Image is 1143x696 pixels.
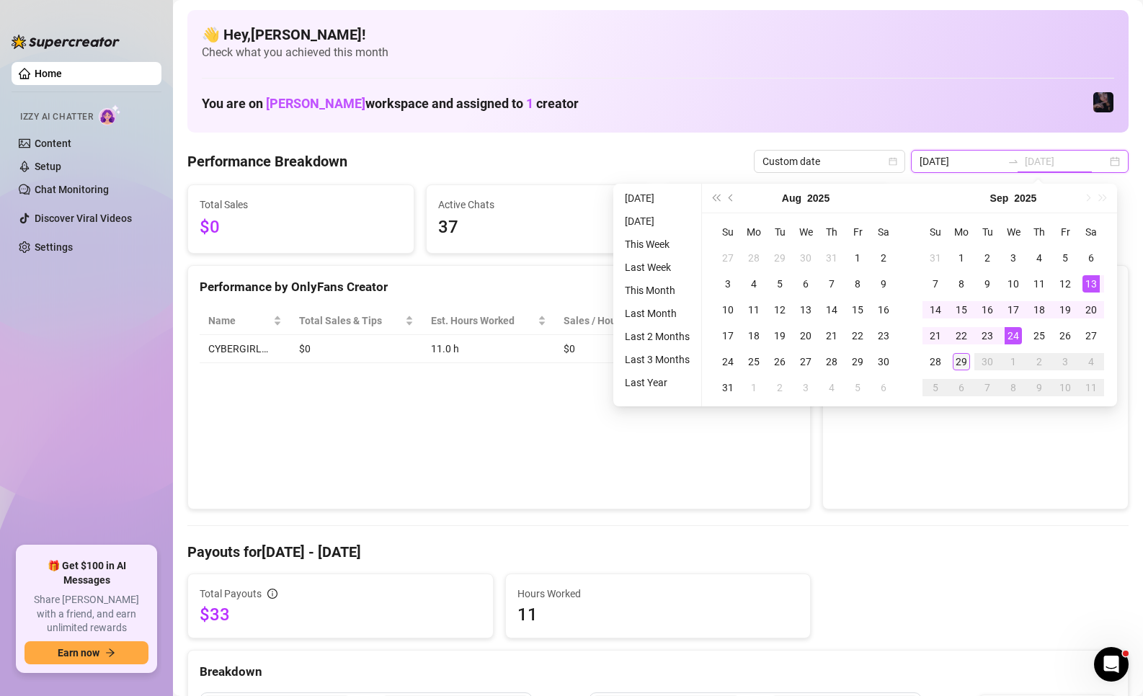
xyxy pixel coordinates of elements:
div: 16 [875,301,892,318]
td: 2025-10-08 [1000,375,1026,401]
div: Est. Hours Worked [431,313,535,329]
div: 6 [875,379,892,396]
td: 2025-09-29 [948,349,974,375]
li: Last 3 Months [619,351,695,368]
td: 2025-10-11 [1078,375,1104,401]
td: 2025-08-21 [819,323,845,349]
div: 31 [719,379,737,396]
td: 2025-08-06 [793,271,819,297]
div: 25 [745,353,762,370]
th: Th [1026,219,1052,245]
h4: Performance Breakdown [187,151,347,171]
td: 2025-09-30 [974,349,1000,375]
td: 2025-08-18 [741,323,767,349]
td: 2025-09-02 [767,375,793,401]
span: calendar [889,157,897,166]
td: 2025-08-22 [845,323,871,349]
td: 2025-09-11 [1026,271,1052,297]
div: 1 [953,249,970,267]
div: 27 [1082,327,1100,344]
td: 2025-08-09 [871,271,897,297]
div: 19 [1057,301,1074,318]
span: Total Sales & Tips [299,313,402,329]
div: 9 [1031,379,1048,396]
td: 2025-09-16 [974,297,1000,323]
td: 2025-09-23 [974,323,1000,349]
td: 2025-08-12 [767,297,793,323]
td: 2025-08-02 [871,245,897,271]
td: 2025-09-24 [1000,323,1026,349]
td: 2025-08-31 [715,375,741,401]
td: 2025-08-01 [845,245,871,271]
div: 2 [771,379,788,396]
div: 21 [823,327,840,344]
th: Tu [974,219,1000,245]
input: End date [1025,153,1107,169]
a: Setup [35,161,61,172]
td: 2025-09-06 [871,375,897,401]
span: Hours Worked [517,586,799,602]
div: 11 [745,301,762,318]
button: Previous month (PageUp) [724,184,739,213]
td: 2025-08-11 [741,297,767,323]
span: 1 [526,96,533,111]
td: 2025-09-07 [922,271,948,297]
th: Total Sales & Tips [290,307,422,335]
td: 11.0 h [422,335,555,363]
td: 2025-08-17 [715,323,741,349]
td: 2025-09-22 [948,323,974,349]
td: 2025-09-14 [922,297,948,323]
td: 2025-10-09 [1026,375,1052,401]
td: 2025-08-03 [715,271,741,297]
div: 4 [745,275,762,293]
div: 28 [927,353,944,370]
div: 26 [771,353,788,370]
span: Active Chats [438,197,641,213]
div: 7 [927,275,944,293]
div: 18 [745,327,762,344]
img: CYBERGIRL [1093,92,1113,112]
div: 12 [1057,275,1074,293]
div: 24 [719,353,737,370]
div: 25 [1031,327,1048,344]
h1: You are on workspace and assigned to creator [202,96,579,112]
td: 2025-10-07 [974,375,1000,401]
div: 23 [979,327,996,344]
span: 🎁 Get $100 in AI Messages [25,559,148,587]
img: logo-BBDzfeDw.svg [12,35,120,49]
th: Sa [1078,219,1104,245]
div: 30 [797,249,814,267]
div: 8 [849,275,866,293]
th: Fr [845,219,871,245]
div: 19 [771,327,788,344]
td: 2025-09-19 [1052,297,1078,323]
div: 8 [1005,379,1022,396]
td: 2025-09-10 [1000,271,1026,297]
td: 2025-07-29 [767,245,793,271]
td: 2025-08-08 [845,271,871,297]
div: 10 [1057,379,1074,396]
div: 9 [875,275,892,293]
span: 11 [517,603,799,626]
td: 2025-10-10 [1052,375,1078,401]
div: 5 [849,379,866,396]
div: 27 [719,249,737,267]
td: 2025-09-05 [845,375,871,401]
td: 2025-07-27 [715,245,741,271]
div: 22 [953,327,970,344]
div: 4 [1082,353,1100,370]
div: 29 [849,353,866,370]
th: Fr [1052,219,1078,245]
div: 4 [1031,249,1048,267]
th: Tu [767,219,793,245]
div: 29 [771,249,788,267]
th: Name [200,307,290,335]
div: 17 [719,327,737,344]
div: Performance by OnlyFans Creator [200,277,799,297]
div: 3 [719,275,737,293]
td: 2025-09-05 [1052,245,1078,271]
div: 8 [953,275,970,293]
li: This Month [619,282,695,299]
span: info-circle [267,589,277,599]
span: Total Payouts [200,586,262,602]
